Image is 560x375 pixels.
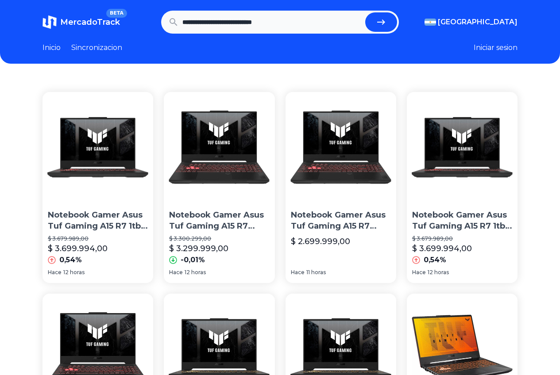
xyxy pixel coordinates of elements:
[63,269,85,276] span: 12 horas
[59,255,82,265] p: 0,54%
[438,17,518,27] span: [GEOGRAPHIC_DATA]
[286,92,396,283] a: Notebook Gamer Asus Tuf Gaming A15 R7 512ssd 16gb Rtx4050Notebook Gamer Asus Tuf Gaming A15 R7 51...
[48,235,148,242] p: $ 3.679.989,00
[42,15,120,29] a: MercadoTrackBETA
[425,17,518,27] button: [GEOGRAPHIC_DATA]
[286,92,396,203] img: Notebook Gamer Asus Tuf Gaming A15 R7 512ssd 16gb Rtx4050
[185,269,206,276] span: 12 horas
[412,242,472,255] p: $ 3.699.994,00
[291,235,350,248] p: $ 2.699.999,00
[48,242,108,255] p: $ 3.699.994,00
[164,92,274,283] a: Notebook Gamer Asus Tuf Gaming A15 R7 512ssd 16gb Rtx4050Notebook Gamer Asus Tuf Gaming A15 R7 51...
[48,269,62,276] span: Hace
[169,269,183,276] span: Hace
[60,17,120,27] span: MercadoTrack
[407,92,518,203] img: Notebook Gamer Asus Tuf Gaming A15 R7 1tb Ssd 16gb Rtx 4060
[291,269,305,276] span: Hace
[42,92,153,203] img: Notebook Gamer Asus Tuf Gaming A15 R7 1tb Ssd 16gb Rtx 4060
[169,235,269,242] p: $ 3.300.299,00
[428,269,449,276] span: 12 horas
[169,210,269,232] p: Notebook Gamer Asus Tuf Gaming A15 R7 512ssd 16gb Rtx4050
[424,255,446,265] p: 0,54%
[291,210,391,232] p: Notebook Gamer Asus Tuf Gaming A15 R7 512ssd 16gb Rtx4050
[412,235,512,242] p: $ 3.679.989,00
[42,42,61,53] a: Inicio
[306,269,326,276] span: 11 horas
[412,269,426,276] span: Hace
[42,92,153,283] a: Notebook Gamer Asus Tuf Gaming A15 R7 1tb Ssd 16gb Rtx 4060Notebook Gamer Asus Tuf Gaming A15 R7 ...
[474,42,518,53] button: Iniciar sesion
[425,19,436,26] img: Argentina
[42,15,57,29] img: MercadoTrack
[169,242,228,255] p: $ 3.299.999,00
[48,210,148,232] p: Notebook Gamer Asus Tuf Gaming A15 R7 1tb Ssd 16gb Rtx 4060
[164,92,274,203] img: Notebook Gamer Asus Tuf Gaming A15 R7 512ssd 16gb Rtx4050
[407,92,518,283] a: Notebook Gamer Asus Tuf Gaming A15 R7 1tb Ssd 16gb Rtx 4060Notebook Gamer Asus Tuf Gaming A15 R7 ...
[106,9,127,18] span: BETA
[71,42,122,53] a: Sincronizacion
[181,255,205,265] p: -0,01%
[412,210,512,232] p: Notebook Gamer Asus Tuf Gaming A15 R7 1tb Ssd 16gb Rtx 4060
